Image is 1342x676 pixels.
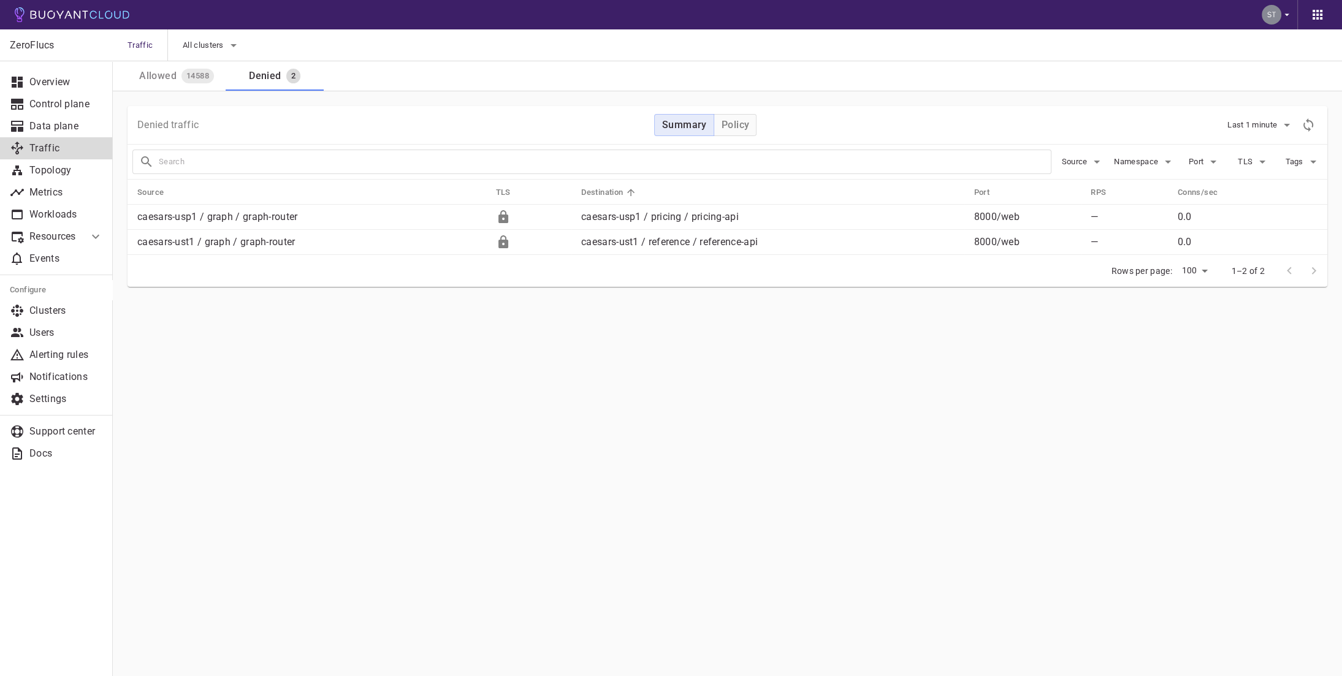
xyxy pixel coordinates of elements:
span: Port [1189,157,1206,167]
p: Resources [29,230,78,243]
h5: Port [974,188,990,197]
div: Allowed [134,65,177,82]
p: Denied traffic [137,119,199,131]
p: Overview [29,76,103,88]
h5: RPS [1091,188,1106,197]
p: Alerting rules [29,349,103,361]
p: Control plane [29,98,103,110]
p: Settings [29,393,103,405]
button: All clusters [183,36,241,55]
button: Namespace [1114,153,1175,171]
p: Traffic [29,142,103,154]
h4: Policy [722,119,749,131]
p: — [1091,236,1168,248]
p: Workloads [29,208,103,221]
p: Clusters [29,305,103,317]
button: Summary [654,114,714,136]
h5: Configure [10,285,103,295]
p: — [1091,211,1168,223]
p: 8000 / web [974,236,1081,248]
a: caesars-usp1 / graph / graph-router [137,211,298,222]
button: Source [1061,153,1104,171]
div: Denied [244,65,281,82]
p: Rows per page: [1111,265,1172,277]
h5: TLS [496,188,511,197]
span: All clusters [183,40,226,50]
span: Destination [581,187,639,198]
p: ZeroFlucs [10,39,102,51]
p: Docs [29,447,103,460]
img: Steve Gray [1262,5,1281,25]
p: 0.0 [1178,211,1317,223]
p: Events [29,253,103,265]
p: Users [29,327,103,339]
p: Support center [29,425,103,438]
p: 0.0 [1178,236,1317,248]
a: caesars-ust1 / graph / graph-router [137,236,295,248]
span: 2 [286,71,300,81]
div: Refresh metrics [1299,116,1317,134]
span: Namespace [1114,157,1161,167]
button: Tags [1283,153,1322,171]
h5: Destination [581,188,623,197]
input: Search [159,153,1051,170]
span: Traffic [128,29,167,61]
a: Allowed14588 [128,61,226,91]
button: Port [1185,153,1224,171]
h5: Conns/sec [1178,188,1218,197]
a: caesars-usp1 / pricing / pricing-api [581,211,739,222]
span: 14588 [181,71,214,81]
a: Denied2 [226,61,324,91]
p: Data plane [29,120,103,132]
span: Tags [1285,157,1305,167]
span: Source [1061,157,1089,167]
p: 1–2 of 2 [1232,265,1265,277]
p: Topology [29,164,103,177]
p: Notifications [29,371,103,383]
button: TLS [1234,153,1273,171]
span: TLS [1238,157,1255,167]
p: 8000 / web [974,211,1081,223]
p: Metrics [29,186,103,199]
span: Port [974,187,1006,198]
div: 100 [1177,262,1212,279]
h5: Source [137,188,164,197]
button: Last 1 minute [1227,116,1294,134]
a: caesars-ust1 / reference / reference-api [581,236,758,248]
span: Source [137,187,180,198]
button: Policy [714,114,757,136]
h4: Summary [662,119,707,131]
span: Conns/sec [1178,187,1234,198]
span: TLS [496,187,527,198]
span: Last 1 minute [1227,120,1279,130]
span: RPS [1091,187,1122,198]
